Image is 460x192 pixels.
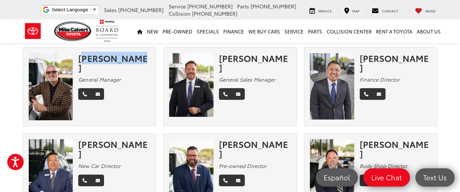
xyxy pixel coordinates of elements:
[409,7,441,14] a: My Saved Vehicles
[360,76,400,83] em: Finance Director
[192,10,237,17] span: [PHONE_NUMBER]
[78,139,150,158] div: [PERSON_NAME]
[366,7,404,14] a: Contact
[219,139,291,158] div: [PERSON_NAME]
[219,175,232,186] a: Phone
[104,6,117,13] span: Sales
[372,88,385,100] a: Email
[169,53,213,120] img: Ronny Haring
[78,88,91,100] a: Phone
[316,168,358,187] a: Español
[221,20,246,43] a: Finance
[169,10,191,17] span: Collision
[219,53,291,73] div: [PERSON_NAME]
[232,88,245,100] a: Email
[92,7,97,12] span: ▼
[54,21,93,41] img: Mike Calvert Toyota
[374,20,415,43] a: Rent a Toyota
[360,88,373,100] a: Phone
[219,88,232,100] a: Phone
[19,19,47,43] img: Toyota
[78,175,91,186] a: Phone
[118,6,164,13] span: [PHONE_NUMBER]
[360,139,432,158] div: [PERSON_NAME]
[415,168,455,187] a: Text Us
[282,20,306,43] a: Service
[91,88,104,100] a: Email
[368,173,405,182] span: Live Chat
[324,20,374,43] a: Collision Center
[352,8,359,13] span: Map
[363,168,410,187] a: Live Chat
[169,3,186,10] span: Service
[52,7,97,12] a: Select Language​
[360,175,373,186] a: Phone
[306,20,324,43] a: Parts
[52,7,88,12] span: Select Language
[237,3,249,10] span: Parts
[318,8,332,13] span: Service
[320,173,353,182] span: Español
[29,53,73,120] img: Mike Gorbet
[91,175,104,186] a: Email
[415,20,443,43] a: About Us
[160,20,195,43] a: Pre-Owned
[382,8,398,13] span: Contact
[339,7,365,14] a: Map
[360,53,432,73] div: [PERSON_NAME]
[425,8,436,13] span: Saved
[187,3,233,10] span: [PHONE_NUMBER]
[304,7,337,14] a: Service
[420,173,450,182] span: Text Us
[232,175,245,186] a: Email
[78,76,120,83] em: General Manager
[145,20,160,43] a: New
[78,162,120,169] em: New Car Director
[251,3,296,10] span: [PHONE_NUMBER]
[360,162,407,169] em: Body Shop Director
[219,76,275,83] em: General Sales Manager
[310,53,354,120] img: Adam Nguyen
[246,20,282,43] a: WE BUY CARS
[195,20,221,43] a: Specials
[78,53,150,73] div: [PERSON_NAME]
[135,20,145,43] a: Home
[219,162,267,169] em: Pre-owned Director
